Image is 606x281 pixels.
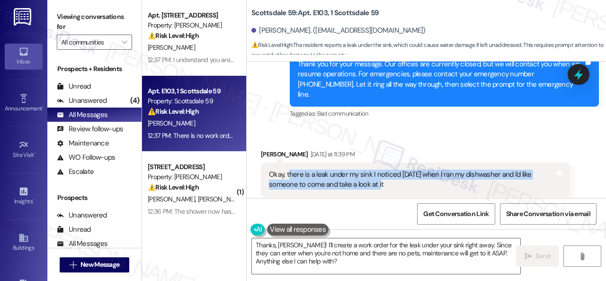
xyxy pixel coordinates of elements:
[80,260,119,270] span: New Message
[14,8,33,26] img: ResiDesk Logo
[47,64,142,74] div: Prospects + Residents
[57,167,94,177] div: Escalate
[57,153,115,163] div: WO Follow-ups
[261,197,570,211] div: Tagged as:
[33,197,34,203] span: •
[290,107,599,120] div: Tagged as:
[298,59,584,100] div: Thank you for your message. Our offices are currently closed, but we will contact you when we res...
[251,26,426,36] div: [PERSON_NAME]. ([EMAIL_ADDRESS][DOMAIN_NAME])
[148,20,235,30] div: Property: [PERSON_NAME]
[417,203,495,225] button: Get Conversation Link
[57,138,109,148] div: Maintenance
[500,203,597,225] button: Share Conversation via email
[148,207,422,216] div: 12:36 PM: The shower now has hot water, but the sink in both bathrooms now do not have hot water.
[148,86,235,96] div: Apt. E103, 1 Scottsdale 59
[535,251,550,261] span: Send
[148,131,415,140] div: 12:37 PM: There is no work order for it yet, and yes they can enter when I'm not home. And no pets
[61,35,117,50] input: All communities
[42,104,44,110] span: •
[261,149,570,163] div: [PERSON_NAME]
[148,162,235,172] div: [STREET_ADDRESS]
[148,172,235,182] div: Property: [PERSON_NAME]
[148,183,199,191] strong: ⚠️ Risk Level: High
[148,119,195,127] span: [PERSON_NAME]
[251,40,606,61] span: : The resident reports a leak under the sink, which could cause water damage if left unaddressed....
[5,137,43,163] a: Site Visit •
[60,257,130,272] button: New Message
[57,225,91,235] div: Unread
[579,253,586,260] i: 
[70,261,77,269] i: 
[252,238,520,274] textarea: Thanks, [PERSON_NAME]! I'll create a work order for the leak under your sink right away. Since th...
[57,239,107,249] div: All Messages
[57,96,107,106] div: Unanswered
[57,124,123,134] div: Review follow-ups
[148,43,195,52] span: [PERSON_NAME]
[57,82,91,91] div: Unread
[122,38,127,46] i: 
[57,210,107,220] div: Unanswered
[506,209,590,219] span: Share Conversation via email
[57,110,107,120] div: All Messages
[251,41,292,49] strong: ⚠️ Risk Level: High
[148,31,199,40] strong: ⚠️ Risk Level: High
[148,96,235,106] div: Property: Scottsdale 59
[148,107,199,116] strong: ⚠️ Risk Level: High
[5,183,43,209] a: Insights •
[34,150,36,157] span: •
[148,195,198,203] span: [PERSON_NAME]
[5,44,43,69] a: Inbox
[47,193,142,203] div: Prospects
[128,93,142,108] div: (4)
[525,253,532,260] i: 
[516,245,559,267] button: Send
[423,209,489,219] span: Get Conversation Link
[148,10,235,20] div: Apt. [STREET_ADDRESS]
[269,170,555,190] div: Okay, there is a leak under my sink I noticed [DATE] when I ran my dishwasher and I'd like someon...
[5,230,43,255] a: Buildings
[57,9,132,35] label: Viewing conversations for
[198,195,245,203] span: [PERSON_NAME]
[317,109,368,118] span: Bad communication
[251,8,379,18] b: Scottsdale 59: Apt. E103, 1 Scottsdale 59
[308,149,355,159] div: [DATE] at 11:39 PM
